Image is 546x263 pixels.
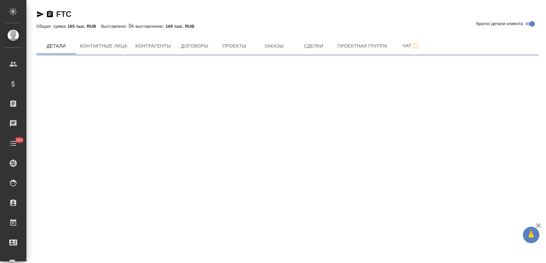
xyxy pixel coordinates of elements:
[412,42,419,50] svg: Подписаться
[36,10,44,18] button: Скопировать ссылку для ЯМессенджера
[46,10,54,18] button: Скопировать ссылку
[476,20,523,27] span: Кратко детали клиента
[395,42,427,50] span: Чат
[36,24,67,29] p: Общая сумма
[166,24,200,29] p: 165 тыс. RUB
[40,42,72,50] span: Детали
[36,22,539,30] div: 0
[101,24,128,29] p: Выставлено:
[523,227,539,243] button: 🙏
[179,42,210,50] span: Договоры
[258,42,290,50] span: Заказы
[80,42,127,50] span: Контактные лица
[12,137,27,143] span: 283
[526,228,537,242] span: 🙏
[135,42,171,50] span: Контрагенты
[337,42,387,50] span: Проектная группа
[56,10,71,19] a: FTC
[132,24,166,29] p: К выставлению:
[298,42,329,50] span: Сделки
[218,42,250,50] span: Проекты
[2,135,25,152] a: 283
[67,24,101,29] p: 165 тыс. RUB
